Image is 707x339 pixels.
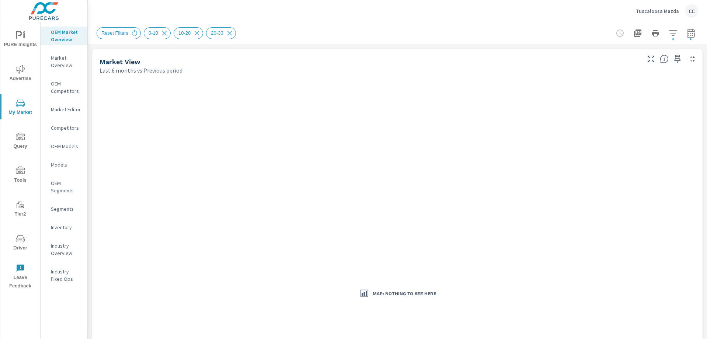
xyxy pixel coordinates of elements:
[41,27,87,45] div: OEM Market Overview
[41,78,87,97] div: OEM Competitors
[51,124,81,132] p: Competitors
[685,4,698,18] div: CC
[683,26,698,41] button: Select Date Range
[41,240,87,259] div: Industry Overview
[174,30,195,36] span: 10-20
[51,106,81,113] p: Market Editor
[41,222,87,233] div: Inventory
[645,53,657,65] button: Make Fullscreen
[666,26,680,41] button: Apply Filters
[672,53,683,65] span: Save this to your personalized report
[41,52,87,71] div: Market Overview
[144,30,163,36] span: 0-10
[3,65,38,83] span: Advertise
[630,26,645,41] button: "Export Report to PDF"
[97,30,133,36] span: Reset Filters
[3,200,38,219] span: Tier2
[100,66,182,75] p: Last 6 months vs Previous period
[51,143,81,150] p: OEM Models
[51,205,81,213] p: Segments
[636,8,679,14] p: Tuscaloosa Mazda
[41,122,87,133] div: Competitors
[51,28,81,43] p: OEM Market Overview
[51,80,81,95] p: OEM Competitors
[51,179,81,194] p: OEM Segments
[174,27,203,39] div: 10-20
[51,268,81,283] p: Industry Fixed Ops
[0,22,40,293] div: nav menu
[51,54,81,69] p: Market Overview
[3,133,38,151] span: Query
[51,224,81,231] p: Inventory
[41,141,87,152] div: OEM Models
[3,167,38,185] span: Tools
[144,27,171,39] div: 0-10
[97,27,141,39] div: Reset Filters
[41,178,87,196] div: OEM Segments
[3,234,38,252] span: Driver
[41,104,87,115] div: Market Editor
[51,242,81,257] p: Industry Overview
[3,264,38,290] span: Leave Feedback
[648,26,663,41] button: Print Report
[3,99,38,117] span: My Market
[206,30,227,36] span: 20-30
[41,159,87,170] div: Models
[206,27,236,39] div: 20-30
[51,161,81,168] p: Models
[41,203,87,214] div: Segments
[686,53,698,65] button: Minimize Widget
[660,55,669,63] span: Find the biggest opportunities in your market for your inventory. Understand by postal code where...
[41,266,87,284] div: Industry Fixed Ops
[3,31,38,49] span: PURE Insights
[373,291,436,297] h3: Map: Nothing to see here
[100,58,140,66] h5: Market View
